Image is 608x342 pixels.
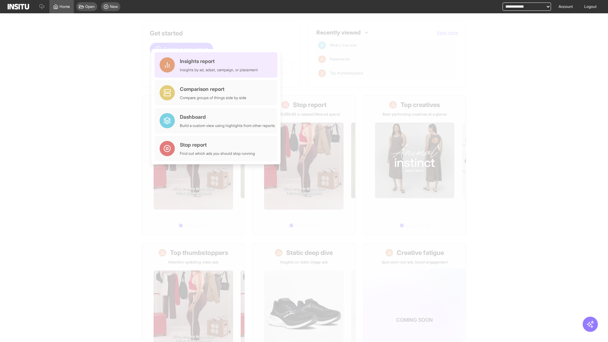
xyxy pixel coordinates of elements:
[180,67,258,73] div: Insights by ad, adset, campaign, or placement
[180,95,246,100] div: Compare groups of things side by side
[180,151,255,156] div: Find out which ads you should stop running
[180,57,258,65] div: Insights report
[60,4,70,9] span: Home
[180,85,246,93] div: Comparison report
[180,141,255,149] div: Stop report
[110,4,118,9] span: New
[8,4,29,9] img: Logo
[180,113,275,121] div: Dashboard
[85,4,95,9] span: Open
[180,123,275,128] div: Build a custom view using highlights from other reports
